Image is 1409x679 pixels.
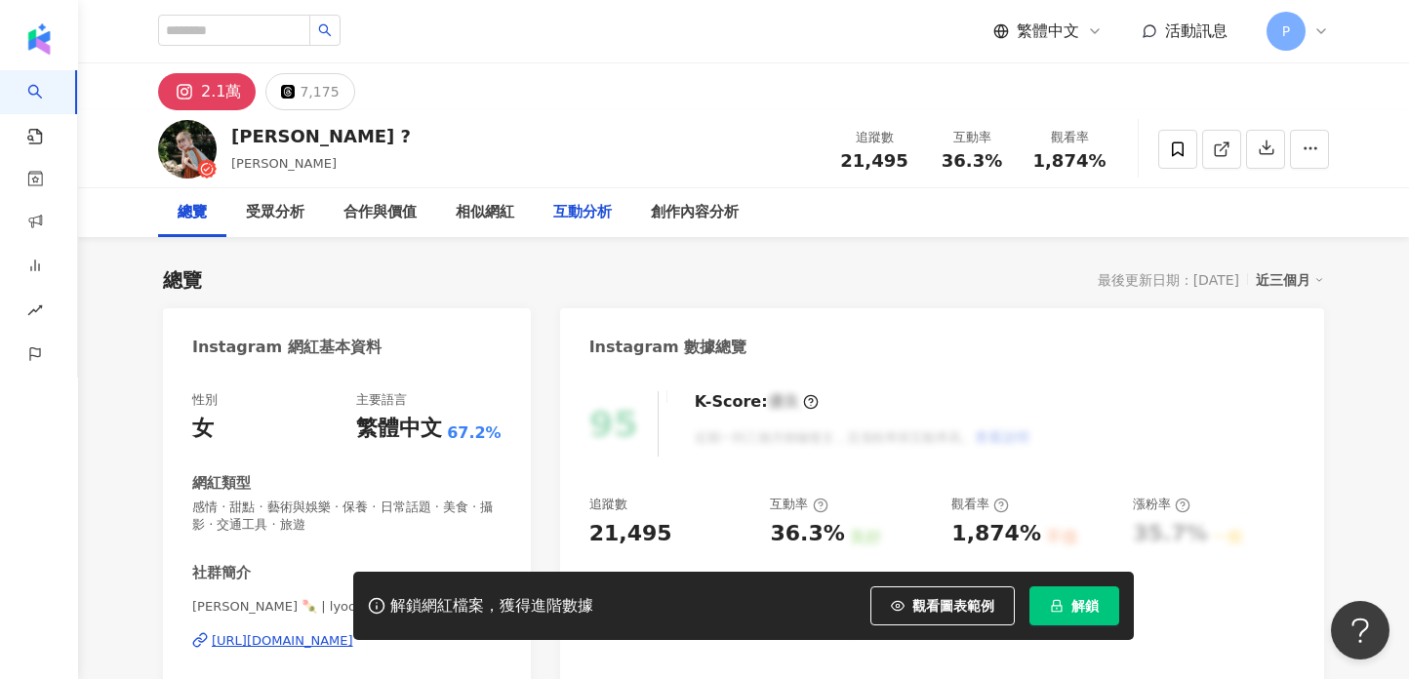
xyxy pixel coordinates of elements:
div: Instagram 數據總覽 [589,337,747,358]
span: rise [27,291,43,335]
div: 追蹤數 [837,128,911,147]
div: Instagram 網紅基本資料 [192,337,382,358]
div: 總覽 [178,201,207,224]
button: 7,175 [265,73,354,110]
div: 觀看率 [1032,128,1107,147]
div: 網紅類型 [192,473,251,494]
span: 36.3% [942,151,1002,171]
span: [PERSON_NAME] [231,156,337,171]
div: 最後更新日期：[DATE] [1098,272,1239,288]
div: 觀看率 [951,496,1009,513]
div: 21,495 [589,519,672,549]
div: 社群簡介 [192,563,251,583]
div: 漲粉率 [1133,496,1190,513]
div: 互動率 [770,496,827,513]
span: 活動訊息 [1165,21,1228,40]
div: 36.3% [770,519,844,549]
button: 2.1萬 [158,73,256,110]
div: K-Score : [695,391,819,413]
div: 近三個月 [1256,267,1324,293]
span: search [318,23,332,37]
div: 主要語言 [356,391,407,409]
span: 觀看圖表範例 [912,598,994,614]
div: [PERSON_NAME] ? [231,124,411,148]
div: 女 [192,414,214,444]
div: 總覽 [163,266,202,294]
span: 21,495 [840,150,907,171]
div: 受眾分析 [246,201,304,224]
div: 互動分析 [553,201,612,224]
img: KOL Avatar [158,120,217,179]
div: 互動率 [935,128,1009,147]
div: [URL][DOMAIN_NAME] [212,632,353,650]
div: 合作與價值 [343,201,417,224]
span: 繁體中文 [1017,20,1079,42]
div: 解鎖網紅檔案，獲得進階數據 [390,596,593,617]
div: 1,874% [951,519,1041,549]
div: 2.1萬 [201,78,241,105]
a: [URL][DOMAIN_NAME] [192,632,502,650]
span: 感情 · 甜點 · 藝術與娛樂 · 保養 · 日常話題 · 美食 · 攝影 · 交通工具 · 旅遊 [192,499,502,534]
span: P [1282,20,1290,42]
div: 相似網紅 [456,201,514,224]
button: 解鎖 [1029,586,1119,625]
img: logo icon [23,23,55,55]
a: search [27,70,66,146]
span: lock [1050,599,1064,613]
div: 追蹤數 [589,496,627,513]
span: 解鎖 [1071,598,1099,614]
span: 1,874% [1033,151,1107,171]
div: 性別 [192,391,218,409]
div: 創作內容分析 [651,201,739,224]
div: 繁體中文 [356,414,442,444]
button: 觀看圖表範例 [870,586,1015,625]
div: 7,175 [300,78,339,105]
span: 67.2% [447,422,502,444]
